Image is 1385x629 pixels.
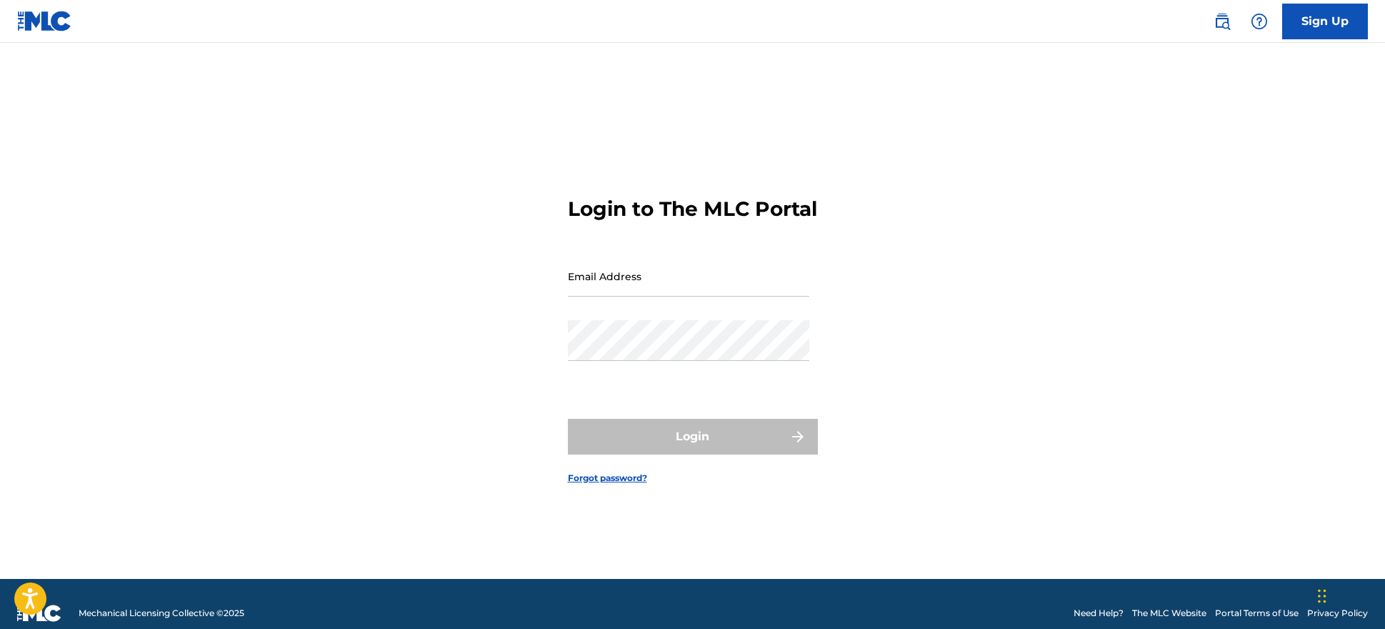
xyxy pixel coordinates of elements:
span: Mechanical Licensing Collective © 2025 [79,607,244,620]
a: Privacy Policy [1307,607,1368,620]
a: Forgot password? [568,472,647,485]
iframe: Chat Widget [1314,560,1385,629]
h3: Login to The MLC Portal [568,197,817,222]
img: MLC Logo [17,11,72,31]
a: Need Help? [1074,607,1124,620]
a: Sign Up [1282,4,1368,39]
a: Portal Terms of Use [1215,607,1299,620]
div: Help [1245,7,1274,36]
img: help [1251,13,1268,30]
img: logo [17,605,61,622]
a: The MLC Website [1132,607,1206,620]
div: Drag [1318,575,1326,618]
a: Public Search [1208,7,1236,36]
img: search [1214,13,1231,30]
